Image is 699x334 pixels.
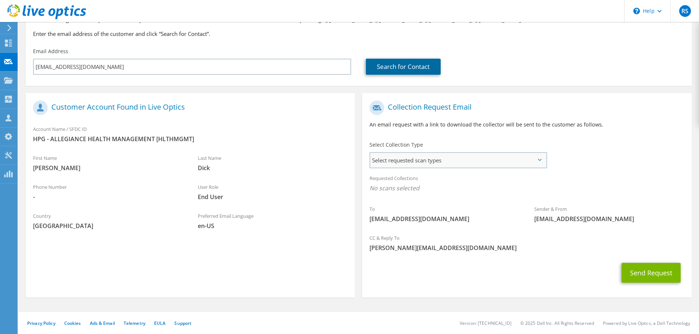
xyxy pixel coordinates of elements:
div: Preferred Email Language [190,208,355,234]
li: © 2025 Dell Inc. All Rights Reserved [520,320,594,326]
h3: Enter the email address of the customer and click “Search for Contact”. [33,30,684,38]
div: Last Name [190,150,355,176]
a: EULA [154,320,165,326]
div: CC & Reply To [362,230,691,256]
label: Select Collection Type [369,141,423,148]
li: Powered by Live Optics, a Dell Technology [603,320,690,326]
span: - [33,193,183,201]
label: Email Address [33,48,68,55]
div: To [362,201,527,227]
span: End User [198,193,348,201]
span: [PERSON_NAME][EMAIL_ADDRESS][DOMAIN_NAME] [369,244,684,252]
span: [EMAIL_ADDRESS][DOMAIN_NAME] [369,215,520,223]
a: Ads & Email [90,320,115,326]
li: Version: [TECHNICAL_ID] [460,320,511,326]
h1: Collection Request Email [369,100,680,115]
a: Privacy Policy [27,320,55,326]
svg: \n [633,8,640,14]
h1: Customer Account Found in Live Optics [33,100,344,115]
div: First Name [26,150,190,176]
span: Dick [198,164,348,172]
div: Country [26,208,190,234]
span: RS [679,5,691,17]
span: [PERSON_NAME] [33,164,183,172]
a: Cookies [64,320,81,326]
span: Select requested scan types [370,153,546,168]
a: Telemetry [124,320,145,326]
p: An email request with a link to download the collector will be sent to the customer as follows. [369,121,684,129]
div: Phone Number [26,179,190,205]
a: Search for Contact [366,59,441,75]
span: HPG - ALLEGIANCE HEALTH MANAGEMENT [HLTHMGMT] [33,135,347,143]
span: [EMAIL_ADDRESS][DOMAIN_NAME] [534,215,684,223]
span: en-US [198,222,348,230]
span: [GEOGRAPHIC_DATA] [33,222,183,230]
span: No scans selected [369,184,684,192]
div: Requested Collections [362,170,691,198]
div: Account Name / SFDC ID [26,121,355,147]
div: User Role [190,179,355,205]
div: Sender & From [527,201,692,227]
button: Send Request [622,263,681,283]
a: Support [174,320,192,326]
